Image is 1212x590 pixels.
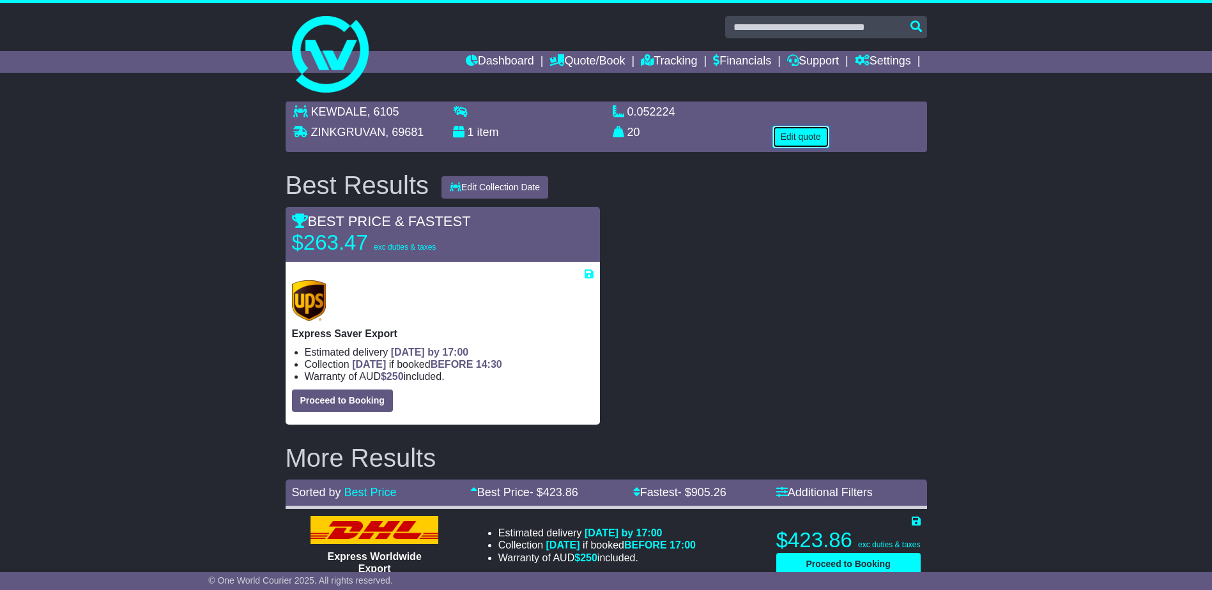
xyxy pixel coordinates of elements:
h2: More Results [286,444,927,472]
span: $ [574,552,597,563]
span: BEST PRICE & FASTEST [292,213,471,229]
span: ZINKGRUVAN [311,126,386,139]
a: Best Price [344,486,397,499]
span: , 6105 [367,105,399,118]
span: [DATE] by 17:00 [585,527,663,538]
li: Collection [498,539,696,551]
a: Financials [713,51,771,73]
button: Edit quote [772,126,829,148]
span: 905.26 [691,486,726,499]
span: 423.86 [543,486,578,499]
a: Support [787,51,839,73]
span: 1 [468,126,474,139]
button: Proceed to Booking [776,553,921,575]
a: Best Price- $423.86 [470,486,578,499]
span: 17:00 [670,540,696,550]
span: Express Worldwide Export [327,551,421,574]
a: Quote/Book [549,51,625,73]
span: 250 [580,552,597,563]
span: $ [381,371,404,382]
a: Additional Filters [776,486,873,499]
span: 20 [627,126,640,139]
p: $423.86 [776,527,921,553]
span: BEFORE [624,540,667,550]
span: 14:30 [476,359,502,370]
span: if booked [352,359,502,370]
img: DHL: Express Worldwide Export [311,516,438,544]
li: Warranty of AUD included. [498,552,696,564]
span: exc duties & taxes [858,540,920,549]
span: - $ [678,486,726,499]
a: Fastest- $905.26 [633,486,726,499]
span: 0.052224 [627,105,675,118]
p: Express Saver Export [292,328,594,340]
div: Best Results [279,171,436,199]
a: Tracking [641,51,697,73]
button: Edit Collection Date [441,176,548,199]
li: Collection [305,358,594,370]
span: BEFORE [431,359,473,370]
span: [DATE] [352,359,386,370]
button: Proceed to Booking [292,390,393,412]
img: UPS (new): Express Saver Export [292,280,326,321]
span: exc duties & taxes [374,243,436,252]
li: Estimated delivery [305,346,594,358]
span: , 69681 [385,126,424,139]
span: 250 [387,371,404,382]
span: KEWDALE [311,105,367,118]
a: Dashboard [466,51,534,73]
span: [DATE] by 17:00 [391,347,469,358]
span: Sorted by [292,486,341,499]
span: © One World Courier 2025. All rights reserved. [208,575,393,586]
p: $263.47 [292,230,452,255]
span: - $ [530,486,578,499]
li: Warranty of AUD included. [305,370,594,382]
span: item [477,126,499,139]
li: Estimated delivery [498,527,696,539]
span: if booked [546,540,696,550]
a: Settings [855,51,911,73]
span: [DATE] [546,540,580,550]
